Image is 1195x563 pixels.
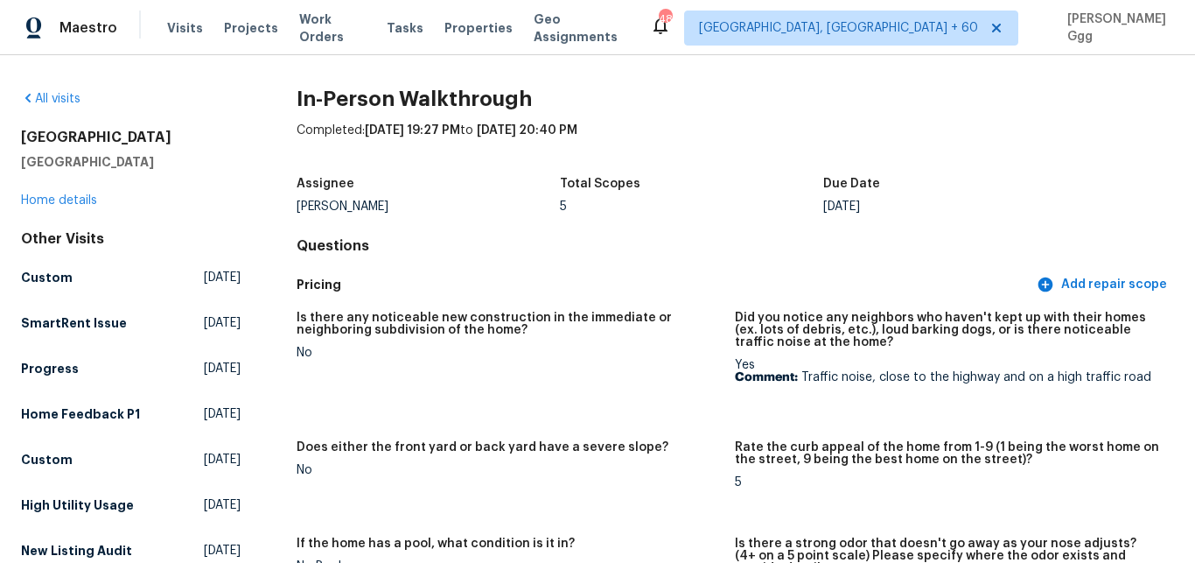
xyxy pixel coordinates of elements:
h5: Progress [21,360,79,377]
span: Work Orders [299,11,366,46]
span: Add repair scope [1040,274,1167,296]
span: [DATE] [204,314,241,332]
a: Progress[DATE] [21,353,241,384]
h5: Did you notice any neighbors who haven't kept up with their homes (ex. lots of debris, etc.), lou... [735,312,1160,348]
span: [PERSON_NAME] Ggg [1060,11,1169,46]
h2: In-Person Walkthrough [297,90,1174,108]
h5: High Utility Usage [21,496,134,514]
span: Geo Assignments [534,11,629,46]
p: Traffic noise, close to the highway and on a high traffic road [735,371,1160,384]
div: Completed: to [297,122,1174,167]
a: Home Feedback P1[DATE] [21,398,241,430]
span: [GEOGRAPHIC_DATA], [GEOGRAPHIC_DATA] + 60 [699,19,978,37]
a: Home details [21,194,97,207]
h5: Home Feedback P1 [21,405,140,423]
div: No [297,464,722,476]
div: Yes [735,359,1160,384]
span: [DATE] [204,360,241,377]
a: Custom[DATE] [21,444,241,475]
span: Projects [224,19,278,37]
span: [DATE] 19:27 PM [365,124,460,137]
span: [DATE] [204,542,241,559]
a: Custom[DATE] [21,262,241,293]
span: [DATE] [204,405,241,423]
h5: Custom [21,269,73,286]
span: [DATE] [204,496,241,514]
div: 5 [560,201,823,213]
h2: [GEOGRAPHIC_DATA] [21,129,241,146]
a: All visits [21,93,80,105]
a: High Utility Usage[DATE] [21,489,241,521]
h5: Due Date [823,178,880,190]
h5: Is there any noticeable new construction in the immediate or neighboring subdivision of the home? [297,312,722,336]
h5: Does either the front yard or back yard have a severe slope? [297,441,668,454]
span: Tasks [387,22,423,34]
h5: SmartRent Issue [21,314,127,332]
h5: New Listing Audit [21,542,132,559]
span: Visits [167,19,203,37]
div: No [297,347,722,359]
div: Other Visits [21,230,241,248]
button: Add repair scope [1033,269,1174,301]
span: Maestro [59,19,117,37]
span: [DATE] [204,269,241,286]
div: 5 [735,476,1160,489]
div: [PERSON_NAME] [297,201,560,213]
h4: Questions [297,237,1174,255]
span: [DATE] [204,451,241,468]
h5: If the home has a pool, what condition is it in? [297,538,575,550]
h5: [GEOGRAPHIC_DATA] [21,153,241,171]
h5: Custom [21,451,73,468]
h5: Assignee [297,178,354,190]
span: Properties [444,19,513,37]
div: [DATE] [823,201,1087,213]
h5: Pricing [297,276,1033,294]
b: Comment: [735,371,798,384]
h5: Rate the curb appeal of the home from 1-9 (1 being the worst home on the street, 9 being the best... [735,441,1160,466]
h5: Total Scopes [560,178,640,190]
span: [DATE] 20:40 PM [477,124,577,137]
div: 487 [659,11,671,28]
a: SmartRent Issue[DATE] [21,307,241,339]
